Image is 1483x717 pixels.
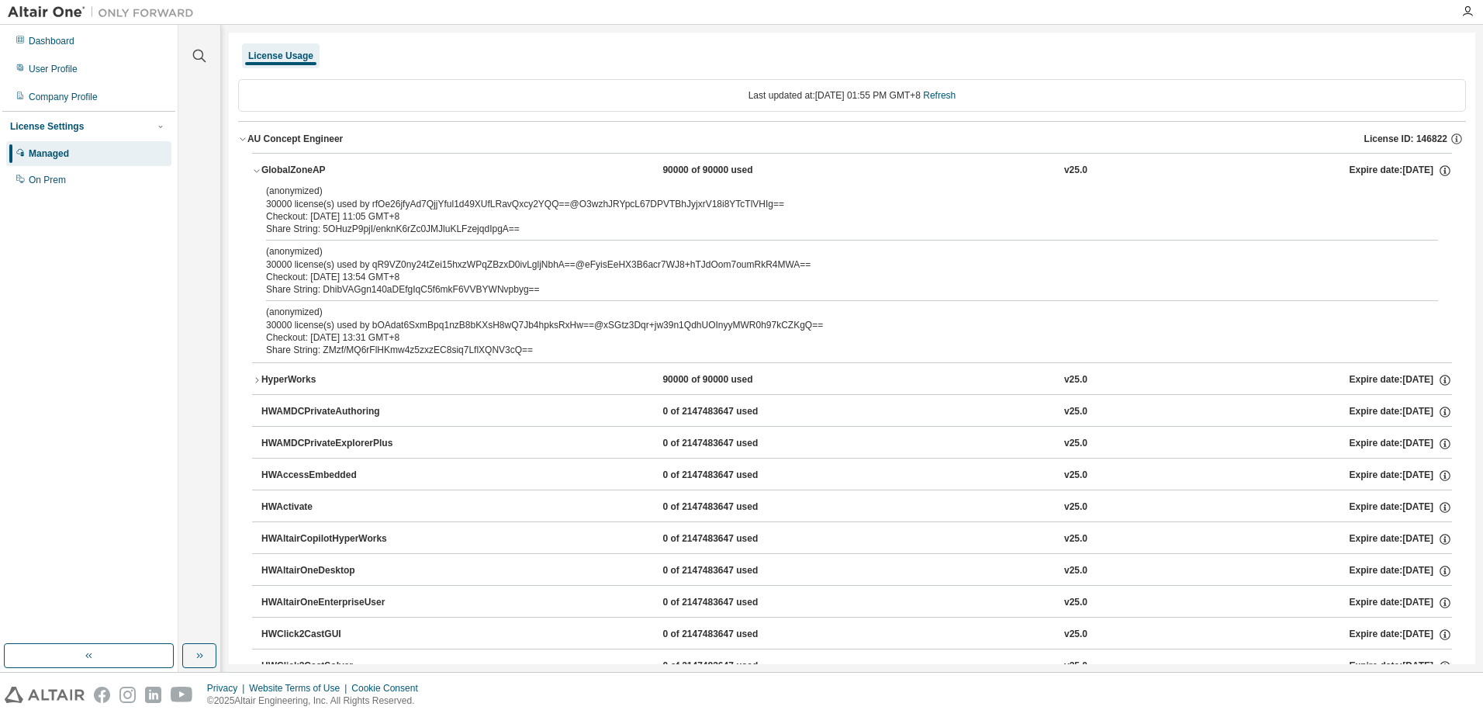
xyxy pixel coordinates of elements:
[1349,596,1451,610] div: Expire date: [DATE]
[8,5,202,20] img: Altair One
[266,344,1401,356] div: Share String: ZMzf/MQ6rFlHKmw4z5zxzEC8siq7LflXQNV3cQ==
[261,554,1452,588] button: HWAltairOneDesktop0 of 2147483647 usedv25.0Expire date:[DATE]
[1349,405,1451,419] div: Expire date: [DATE]
[207,694,427,708] p: © 2025 Altair Engineering, Inc. All Rights Reserved.
[1064,628,1087,642] div: v25.0
[261,649,1452,684] button: HWClick2CastSolver0 of 2147483647 usedv25.0Expire date:[DATE]
[261,490,1452,525] button: HWActivate0 of 2147483647 usedv25.0Expire date:[DATE]
[207,682,249,694] div: Privacy
[662,596,802,610] div: 0 of 2147483647 used
[266,283,1401,296] div: Share String: DhibVAGgn140aDEfgIqC5f6mkF6VVBYWNvpbyg==
[10,120,84,133] div: License Settings
[261,618,1452,652] button: HWClick2CastGUI0 of 2147483647 usedv25.0Expire date:[DATE]
[1064,469,1087,483] div: v25.0
[662,373,802,387] div: 90000 of 90000 used
[261,395,1452,429] button: HWAMDCPrivateAuthoring0 of 2147483647 usedv25.0Expire date:[DATE]
[266,185,1401,198] p: (anonymized)
[261,501,401,514] div: HWActivate
[94,687,110,703] img: facebook.svg
[351,682,427,694] div: Cookie Consent
[261,459,1452,493] button: HWAccessEmbedded0 of 2147483647 usedv25.0Expire date:[DATE]
[1064,532,1087,546] div: v25.0
[238,79,1466,112] div: Last updated at: [DATE] 01:55 PM GMT+8
[248,50,313,62] div: License Usage
[29,174,66,186] div: On Prem
[252,363,1452,397] button: HyperWorks90000 of 90000 usedv25.0Expire date:[DATE]
[261,164,401,178] div: GlobalZoneAP
[1349,164,1451,178] div: Expire date: [DATE]
[261,564,401,578] div: HWAltairOneDesktop
[1349,469,1451,483] div: Expire date: [DATE]
[923,90,956,101] a: Refresh
[261,596,401,610] div: HWAltairOneEnterpriseUser
[662,164,802,178] div: 90000 of 90000 used
[662,405,802,419] div: 0 of 2147483647 used
[1064,373,1087,387] div: v25.0
[29,91,98,103] div: Company Profile
[662,501,802,514] div: 0 of 2147483647 used
[1349,437,1451,451] div: Expire date: [DATE]
[261,586,1452,620] button: HWAltairOneEnterpriseUser0 of 2147483647 usedv25.0Expire date:[DATE]
[238,122,1466,156] button: AU Concept EngineerLicense ID: 146822
[1349,628,1451,642] div: Expire date: [DATE]
[662,532,802,546] div: 0 of 2147483647 used
[1349,373,1451,387] div: Expire date: [DATE]
[1349,564,1451,578] div: Expire date: [DATE]
[266,223,1401,235] div: Share String: 5OHuzP9pjI/enknK6rZc0JMJluKLFzejqdIpgA==
[145,687,161,703] img: linkedin.svg
[29,35,74,47] div: Dashboard
[1349,501,1451,514] div: Expire date: [DATE]
[662,564,802,578] div: 0 of 2147483647 used
[662,469,802,483] div: 0 of 2147483647 used
[29,63,78,75] div: User Profile
[261,522,1452,556] button: HWAltairCopilotHyperWorks0 of 2147483647 usedv25.0Expire date:[DATE]
[266,331,1401,344] div: Checkout: [DATE] 13:31 GMT+8
[1064,164,1087,178] div: v25.0
[266,245,1401,258] p: (anonymized)
[1064,501,1087,514] div: v25.0
[29,147,69,160] div: Managed
[1349,532,1451,546] div: Expire date: [DATE]
[266,185,1401,210] div: 30000 license(s) used by rfOe26jfyAd7QjjYful1d49XUfLRavQxcy2YQQ==@O3wzhJRYpcL67DPVTBhJyjxrV18i8YT...
[261,469,401,483] div: HWAccessEmbedded
[252,154,1452,188] button: GlobalZoneAP90000 of 90000 usedv25.0Expire date:[DATE]
[266,271,1401,283] div: Checkout: [DATE] 13:54 GMT+8
[1364,133,1447,145] span: License ID: 146822
[261,532,401,546] div: HWAltairCopilotHyperWorks
[1064,564,1087,578] div: v25.0
[266,306,1401,319] p: (anonymized)
[1064,405,1087,419] div: v25.0
[5,687,85,703] img: altair_logo.svg
[662,628,802,642] div: 0 of 2147483647 used
[247,133,343,145] div: AU Concept Engineer
[266,210,1401,223] div: Checkout: [DATE] 11:05 GMT+8
[171,687,193,703] img: youtube.svg
[119,687,136,703] img: instagram.svg
[662,437,802,451] div: 0 of 2147483647 used
[261,373,401,387] div: HyperWorks
[1064,596,1087,610] div: v25.0
[261,628,401,642] div: HWClick2CastGUI
[266,306,1401,331] div: 30000 license(s) used by bOAdat6SxmBpq1nzB8bKXsH8wQ7Jb4hpksRxHw==@xSGtz3Dqr+jw39n1QdhUOInyyMWR0h9...
[261,427,1452,461] button: HWAMDCPrivateExplorerPlus0 of 2147483647 usedv25.0Expire date:[DATE]
[662,660,802,674] div: 0 of 2147483647 used
[1064,660,1087,674] div: v25.0
[1064,437,1087,451] div: v25.0
[1349,660,1451,674] div: Expire date: [DATE]
[249,682,351,694] div: Website Terms of Use
[266,245,1401,271] div: 30000 license(s) used by qR9VZ0ny24tZei15hxzWPqZBzxD0ivLgljNbhA==@eFyisEeHX3B6acr7WJ8+hTJdOom7oum...
[261,405,401,419] div: HWAMDCPrivateAuthoring
[261,660,401,674] div: HWClick2CastSolver
[261,437,401,451] div: HWAMDCPrivateExplorerPlus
